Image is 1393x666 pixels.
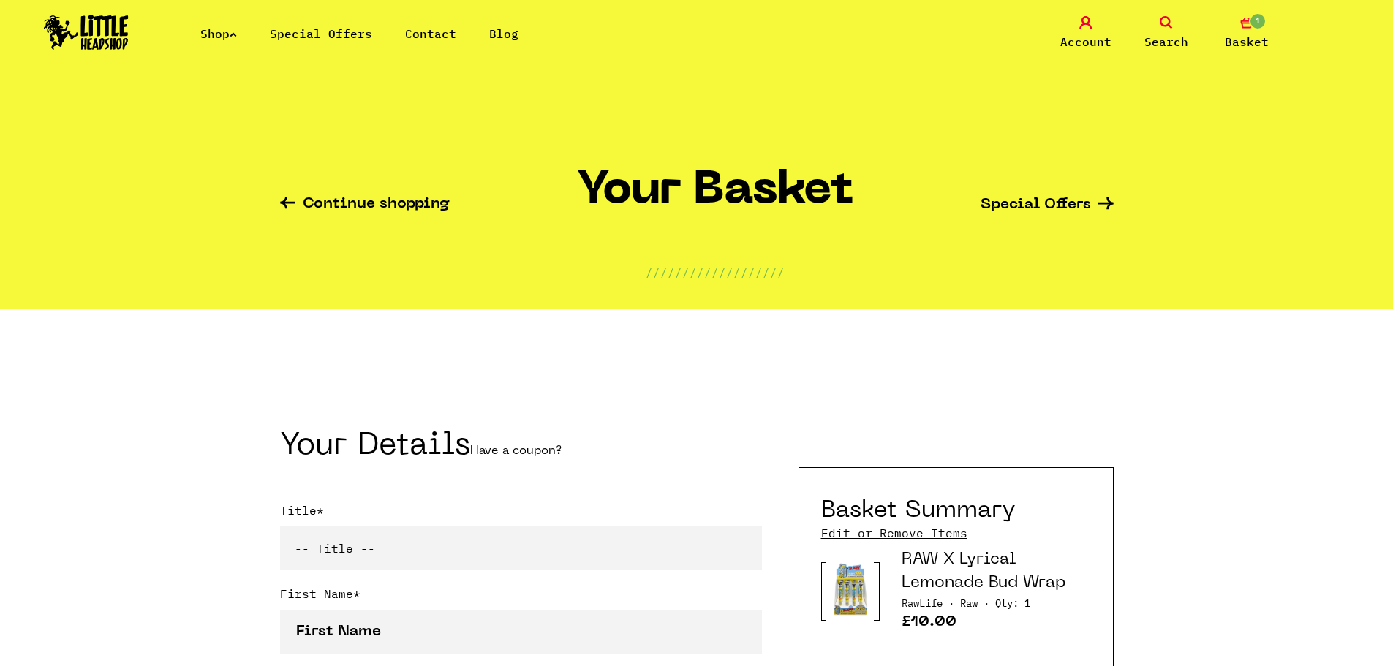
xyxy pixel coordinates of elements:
[280,197,450,213] a: Continue shopping
[995,597,1030,610] span: Quantity
[1210,16,1283,50] a: 1 Basket
[470,445,562,457] a: Have a coupon?
[280,585,762,610] label: First Name
[821,497,1016,525] h2: Basket Summary
[405,26,456,41] a: Contact
[1130,16,1203,50] a: Search
[280,610,762,654] input: First Name
[902,552,1065,591] a: RAW X Lyrical Lemonade Bud Wrap
[902,597,954,610] span: Category
[1144,33,1188,50] span: Search
[1225,33,1269,50] span: Basket
[44,15,129,50] img: Little Head Shop Logo
[1249,12,1266,30] span: 1
[270,26,372,41] a: Special Offers
[489,26,518,41] a: Blog
[280,502,762,526] label: Title
[280,433,762,465] h2: Your Details
[200,26,237,41] a: Shop
[1060,33,1111,50] span: Account
[981,197,1114,213] a: Special Offers
[902,615,1091,634] p: £10.00
[826,561,874,621] img: Product
[646,263,785,281] p: ///////////////////
[960,597,989,610] span: Brand
[577,166,853,227] h1: Your Basket
[821,525,967,541] a: Edit or Remove Items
